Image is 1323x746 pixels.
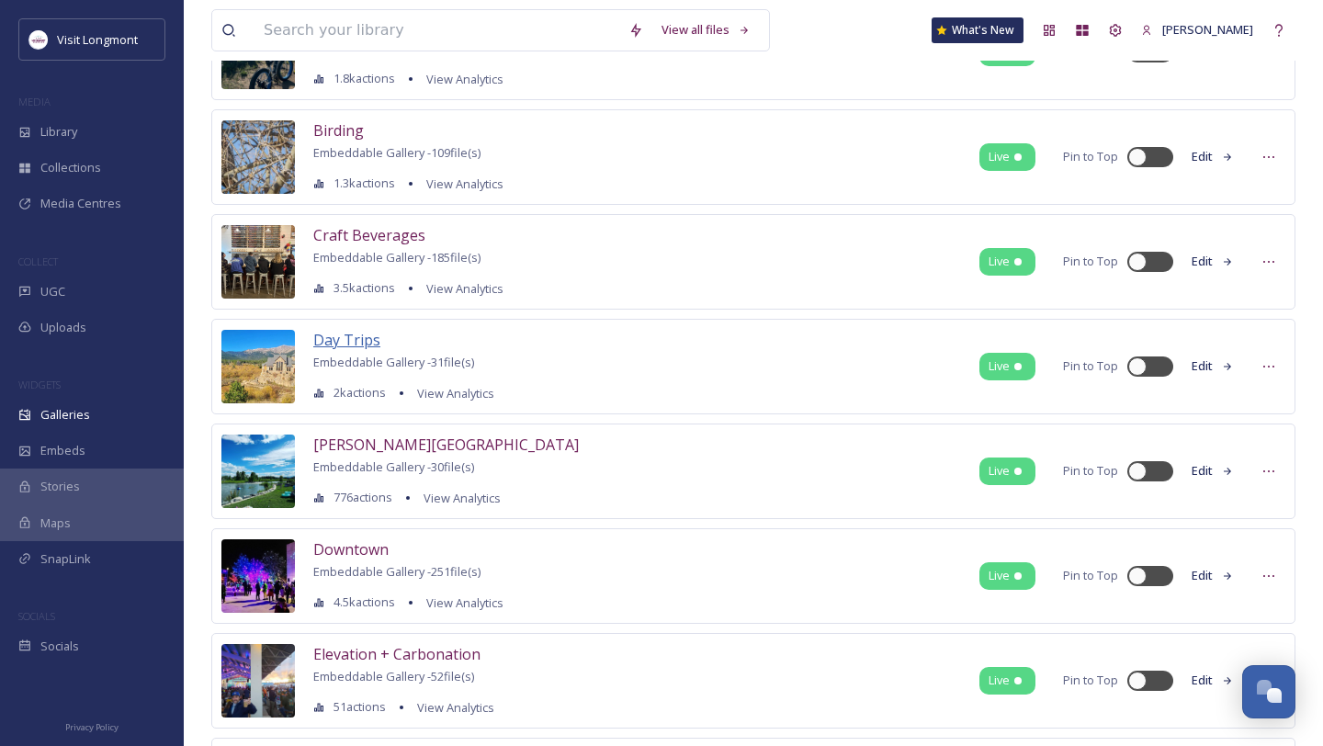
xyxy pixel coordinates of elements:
[313,668,474,684] span: Embeddable Gallery - 52 file(s)
[426,175,503,192] span: View Analytics
[221,539,295,613] img: d93d52e8-4ff1-4c68-87ba-17954749ca5d.jpg
[989,567,1010,584] span: Live
[417,385,494,401] span: View Analytics
[408,696,494,718] a: View Analytics
[414,487,501,509] a: View Analytics
[1063,357,1118,375] span: Pin to Top
[989,462,1010,480] span: Live
[334,593,395,611] span: 4.5k actions
[313,249,481,266] span: Embeddable Gallery - 185 file(s)
[989,253,1010,270] span: Live
[40,283,65,300] span: UGC
[313,144,481,161] span: Embeddable Gallery - 109 file(s)
[334,698,386,716] span: 51 actions
[1182,453,1243,489] button: Edit
[221,225,295,299] img: 578d56b0-39f9-4429-a4e3-cb473511418d.jpg
[313,330,380,350] span: Day Trips
[334,384,386,401] span: 2k actions
[426,71,503,87] span: View Analytics
[417,699,494,716] span: View Analytics
[18,254,58,268] span: COLLECT
[417,173,503,195] a: View Analytics
[221,644,295,718] img: c9ebcfd9-6de9-4ee5-be8b-958b3db6cc34.jpg
[989,672,1010,689] span: Live
[932,17,1023,43] a: What's New
[313,458,474,475] span: Embeddable Gallery - 30 file(s)
[313,435,579,455] span: [PERSON_NAME][GEOGRAPHIC_DATA]
[334,279,395,297] span: 3.5k actions
[1063,672,1118,689] span: Pin to Top
[1182,558,1243,593] button: Edit
[313,120,364,141] span: Birding
[334,175,395,192] span: 1.3k actions
[18,95,51,108] span: MEDIA
[1063,253,1118,270] span: Pin to Top
[334,70,395,87] span: 1.8k actions
[1182,348,1243,384] button: Edit
[989,148,1010,165] span: Live
[313,354,474,370] span: Embeddable Gallery - 31 file(s)
[652,12,760,48] a: View all files
[18,378,61,391] span: WIDGETS
[417,68,503,90] a: View Analytics
[18,609,55,623] span: SOCIALS
[1162,21,1253,38] span: [PERSON_NAME]
[1063,148,1118,165] span: Pin to Top
[1063,567,1118,584] span: Pin to Top
[313,644,481,664] span: Elevation + Carbonation
[426,594,503,611] span: View Analytics
[65,721,119,733] span: Privacy Policy
[40,478,80,495] span: Stories
[1132,12,1262,48] a: [PERSON_NAME]
[40,638,79,655] span: Socials
[40,123,77,141] span: Library
[40,319,86,336] span: Uploads
[1182,139,1243,175] button: Edit
[40,514,71,532] span: Maps
[408,382,494,404] a: View Analytics
[254,10,619,51] input: Search your library
[221,435,295,508] img: 732f39b0-cdd0-4ff8-8630-617e9e55d472.jpg
[424,490,501,506] span: View Analytics
[313,225,425,245] span: Craft Beverages
[1242,665,1295,718] button: Open Chat
[426,280,503,297] span: View Analytics
[417,277,503,300] a: View Analytics
[334,489,392,506] span: 776 actions
[40,550,91,568] span: SnapLink
[221,120,295,194] img: 95b77c7a-0847-46e6-ab6f-89f417db2c5e.jpg
[57,31,138,48] span: Visit Longmont
[1182,243,1243,279] button: Edit
[221,330,295,403] img: 2b41355e-abb6-4836-aadb-26e6104f2e6c.jpg
[1182,662,1243,698] button: Edit
[29,30,48,49] img: longmont.jpg
[40,195,121,212] span: Media Centres
[40,159,101,176] span: Collections
[1063,462,1118,480] span: Pin to Top
[40,406,90,424] span: Galleries
[40,442,85,459] span: Embeds
[417,592,503,614] a: View Analytics
[313,563,481,580] span: Embeddable Gallery - 251 file(s)
[989,357,1010,375] span: Live
[313,539,389,559] span: Downtown
[65,715,119,737] a: Privacy Policy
